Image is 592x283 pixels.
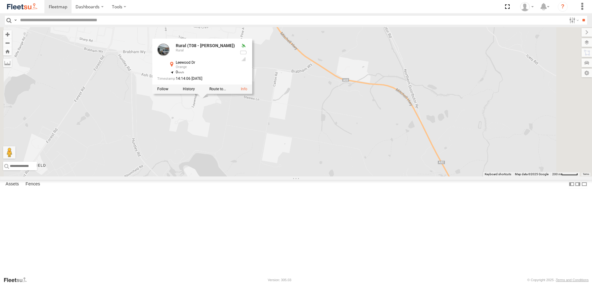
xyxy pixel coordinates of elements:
button: Keyboard shortcuts [485,172,511,176]
button: Zoom out [3,38,12,47]
div: No battery health information received from this device. [240,50,247,55]
span: Map data ©2025 Google [515,172,549,176]
div: Orange [176,65,235,69]
div: Leewood Dr [176,61,235,65]
button: Drag Pegman onto the map to open Street View [3,146,15,159]
label: Dock Summary Table to the Left [569,180,575,189]
a: Terms and Conditions [556,278,589,282]
div: Rural [176,49,235,52]
span: 0 [176,70,184,74]
img: fleetsu-logo-horizontal.svg [6,2,38,11]
label: Search Query [13,16,18,25]
label: Hide Summary Table [581,180,587,189]
div: Valid GPS Fix [240,43,247,48]
label: Fences [23,180,43,188]
label: Search Filter Options [567,16,580,25]
span: 200 m [552,172,561,176]
label: Dock Summary Table to the Right [575,180,581,189]
a: Visit our Website [3,277,32,283]
div: Ken Manners [518,2,536,11]
label: Route To Location [209,87,226,91]
div: Date/time of location update [157,77,235,81]
div: Version: 305.03 [268,278,291,282]
label: Measure [3,59,12,67]
i: ? [558,2,568,12]
label: Assets [2,180,22,188]
a: View Asset Details [241,87,247,91]
button: Zoom in [3,30,12,38]
div: Rural (T08 - [PERSON_NAME]) [176,43,235,48]
label: Map Settings [582,69,592,77]
label: View Asset History [183,87,195,91]
div: Last Event GSM Signal Strength [240,57,247,62]
button: Zoom Home [3,47,12,55]
label: Realtime tracking of Asset [157,87,168,91]
a: Terms [583,173,589,176]
div: © Copyright 2025 - [527,278,589,282]
button: Map Scale: 200 m per 50 pixels [550,172,580,176]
